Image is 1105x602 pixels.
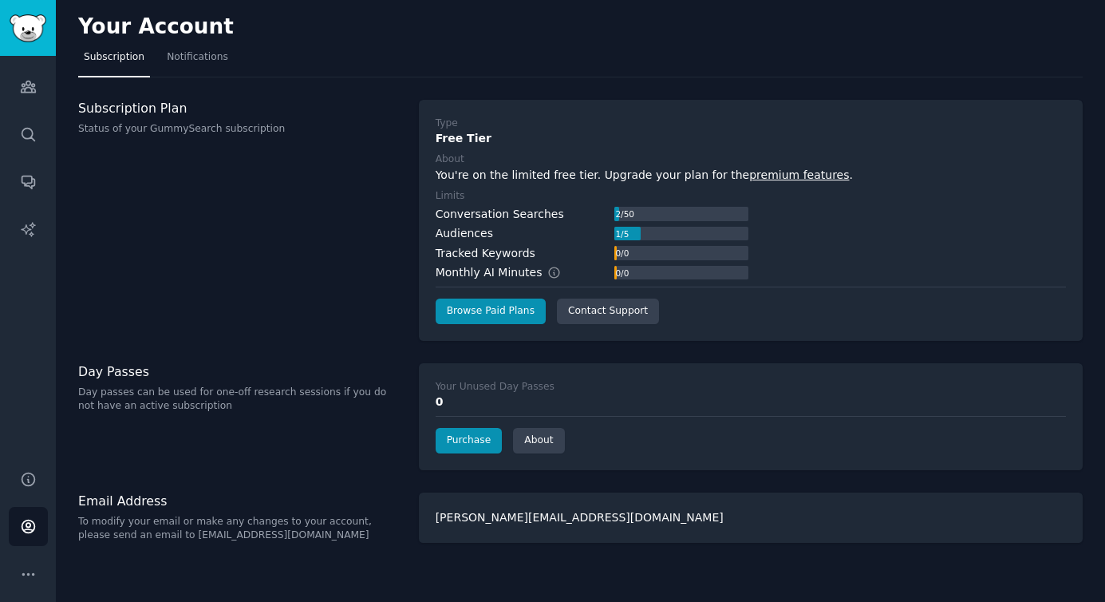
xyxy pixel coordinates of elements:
[436,394,1066,410] div: 0
[436,206,564,223] div: Conversation Searches
[614,246,630,260] div: 0 / 0
[78,493,402,509] h3: Email Address
[436,264,578,281] div: Monthly AI Minutes
[436,152,464,167] div: About
[78,100,402,117] h3: Subscription Plan
[84,50,144,65] span: Subscription
[436,245,535,262] div: Tracked Keywords
[614,207,636,221] div: 2 / 50
[513,428,564,453] a: About
[436,299,546,324] a: Browse Paid Plans
[78,14,234,40] h2: Your Account
[78,515,402,543] p: To modify your email or make any changes to your account, please send an email to [EMAIL_ADDRESS]...
[436,428,503,453] a: Purchase
[436,189,465,204] div: Limits
[436,225,493,242] div: Audiences
[436,130,1066,147] div: Free Tier
[161,45,234,77] a: Notifications
[167,50,228,65] span: Notifications
[557,299,659,324] a: Contact Support
[749,168,849,181] a: premium features
[436,380,554,394] div: Your Unused Day Passes
[436,117,458,131] div: Type
[436,167,1066,184] div: You're on the limited free tier. Upgrade your plan for the .
[614,266,630,280] div: 0 / 0
[614,227,630,241] div: 1 / 5
[78,122,402,137] p: Status of your GummySearch subscription
[78,386,402,414] p: Day passes can be used for one-off research sessions if you do not have an active subscription
[419,493,1083,543] div: [PERSON_NAME][EMAIL_ADDRESS][DOMAIN_NAME]
[10,14,46,42] img: GummySearch logo
[78,45,150,77] a: Subscription
[78,363,402,380] h3: Day Passes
